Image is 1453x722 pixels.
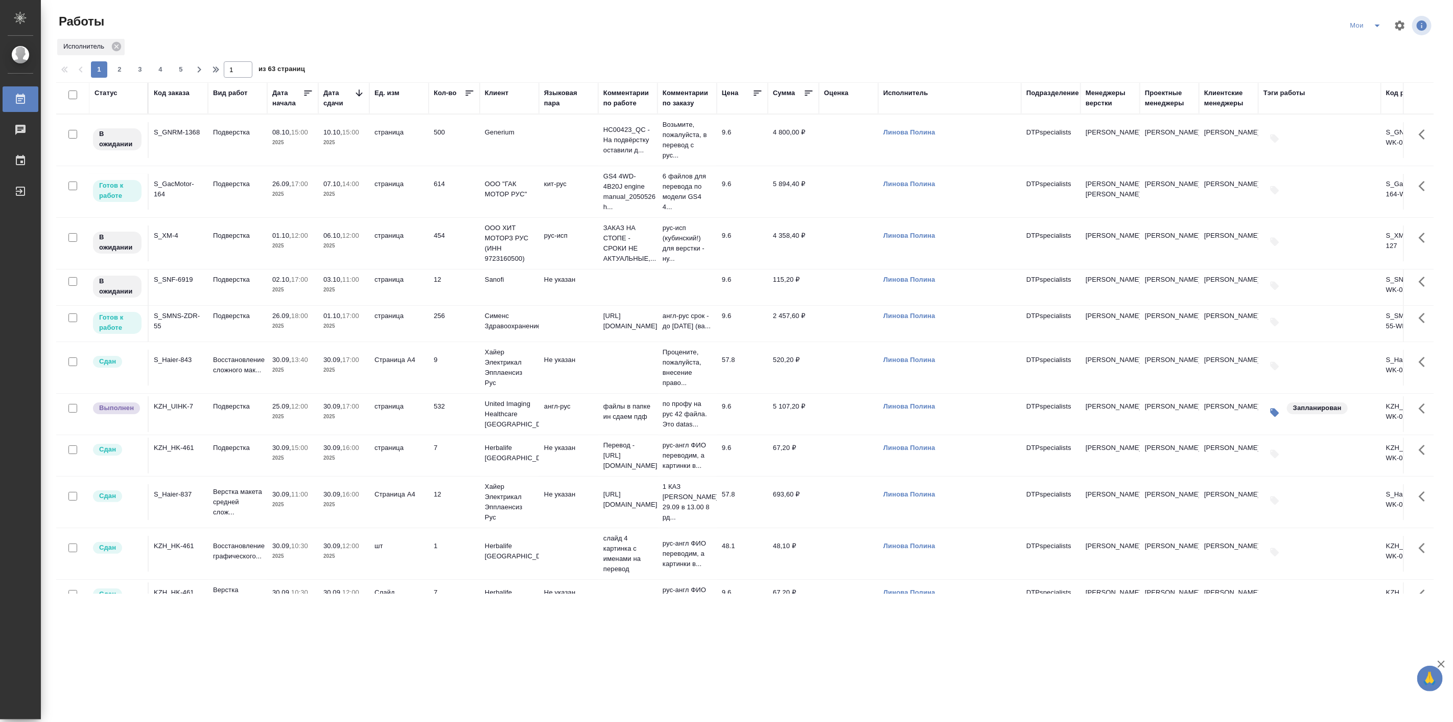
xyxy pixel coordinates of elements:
td: [PERSON_NAME] [1140,122,1199,158]
button: Здесь прячутся важные кнопки [1413,122,1437,147]
td: DTPspecialists [1021,438,1081,473]
button: Добавить тэги [1263,231,1286,253]
p: Готов к работе [99,312,135,333]
td: [PERSON_NAME] [1140,306,1199,342]
button: Добавить тэги [1263,275,1286,297]
p: Подверстка [213,443,262,453]
p: 11:00 [291,490,308,498]
div: Код заказа [154,88,190,98]
p: по профу на рус 42 файла. Это datas... [663,399,712,430]
p: 2025 [272,453,313,463]
div: Исполнитель может приступить к работе [92,179,143,203]
span: из 63 страниц [259,63,305,78]
td: 500 [429,122,480,158]
td: 693,60 ₽ [768,484,819,520]
a: Линова Полина [883,402,935,410]
div: Вид работ [213,88,248,98]
td: 9.6 [717,269,768,305]
td: 7 [429,438,480,473]
div: Комментарии по работе [603,88,652,108]
p: ООО ХИТ МОТОРЗ РУС (ИНН 9723160500) [485,223,534,264]
p: 12:00 [342,232,359,239]
button: Здесь прячутся важные кнопки [1413,225,1437,250]
td: 5 894,40 ₽ [768,174,819,210]
td: [PERSON_NAME] [1199,225,1258,261]
p: В ожидании [99,276,135,297]
p: Herbalife [GEOGRAPHIC_DATA] [485,443,534,463]
a: Линова Полина [883,490,935,498]
p: [PERSON_NAME], [PERSON_NAME] [1086,179,1135,199]
td: 454 [429,225,480,261]
p: 6 файлов для перевода по модели GS4 4... [663,171,712,212]
button: Здесь прячутся важные кнопки [1413,438,1437,462]
div: Менеджер проверил работу исполнителя, передает ее на следующий этап [92,489,143,503]
p: [PERSON_NAME] [1086,541,1135,551]
td: рус-исп [539,225,598,261]
button: Добавить тэги [1263,443,1286,465]
p: 2025 [272,285,313,295]
button: Добавить тэги [1263,311,1286,333]
button: Изменить тэги [1263,401,1286,424]
span: 3 [132,64,148,75]
td: DTPspecialists [1021,269,1081,305]
div: Клиент [485,88,508,98]
td: S_GNRM-1368-WK-002 [1381,122,1440,158]
td: 532 [429,396,480,432]
button: 5 [173,61,189,78]
p: Хайер Электрикал Эпплаенсиз Рус [485,347,534,388]
td: DTPspecialists [1021,306,1081,342]
div: S_Haier-843 [154,355,203,365]
td: страница [369,438,429,473]
p: 2025 [323,412,364,422]
p: 13:40 [291,356,308,364]
p: Сдан [99,491,116,501]
td: KZH_HK-461-WK-008 [1381,438,1440,473]
td: 4 358,40 ₽ [768,225,819,261]
td: 4 800,00 ₽ [768,122,819,158]
span: Настроить таблицу [1388,13,1412,38]
td: [PERSON_NAME] [1140,225,1199,261]
td: Страница А4 [369,350,429,386]
p: 12:00 [291,402,308,410]
p: 06.10, [323,232,342,239]
td: KZH_HK-461-WK-009 [1381,536,1440,572]
td: DTPspecialists [1021,484,1081,520]
td: 12 [429,269,480,305]
div: Кол-во [434,88,457,98]
p: 26.09, [272,180,291,188]
p: 17:00 [342,402,359,410]
p: 2025 [272,412,313,422]
td: S_SMNS-ZDR-55-WK-020 [1381,306,1440,342]
div: Дата сдачи [323,88,354,108]
p: 12:00 [342,542,359,550]
td: [PERSON_NAME] [1199,122,1258,158]
div: Менеджер проверил работу исполнителя, передает ее на следующий этап [92,443,143,457]
div: S_XM-4 [154,231,203,241]
td: страница [369,122,429,158]
div: Проектные менеджеры [1145,88,1194,108]
p: Sanofi [485,275,534,285]
div: Ед. изм [374,88,400,98]
p: [PERSON_NAME] [1086,231,1135,241]
p: 15:00 [291,128,308,136]
p: 2025 [323,241,364,251]
td: 256 [429,306,480,342]
p: 10:30 [291,542,308,550]
p: Подверстка [213,311,262,321]
td: S_Haier-837-WK-030 [1381,484,1440,520]
td: Не указан [539,582,598,618]
p: 30.09, [272,490,291,498]
p: рус-исп (кубинский!) для верстки - ну... [663,223,712,264]
td: 57.8 [717,484,768,520]
p: рус-англ ФИО переводим, а картинки в... [663,538,712,569]
div: Менеджер проверил работу исполнителя, передает ее на следующий этап [92,355,143,369]
td: 614 [429,174,480,210]
p: Хайер Электрикал Эпплаенсиз Рус [485,482,534,523]
td: 9.6 [717,306,768,342]
span: 4 [152,64,169,75]
p: 1 КАЗ [PERSON_NAME] 29.09 в 13.00 8 рд... [663,482,712,523]
a: Линова Полина [883,356,935,364]
p: 10.10, [323,128,342,136]
div: Исполнитель назначен, приступать к работе пока рано [92,231,143,255]
p: 2025 [272,551,313,561]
